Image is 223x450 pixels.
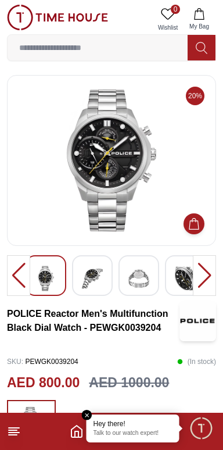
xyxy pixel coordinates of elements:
[184,213,204,234] button: Add to Cart
[171,5,180,14] span: 0
[93,419,172,428] div: Hey there!
[17,85,206,236] img: POLICE Men's Multi Function Black Dial Watch - PEWGK0039204
[7,5,108,30] img: ...
[153,23,182,32] span: Wishlist
[7,353,78,370] p: PEWGK0039204
[89,373,169,393] h3: AED 1000.00
[186,87,204,105] span: 20%
[70,424,84,438] a: Home
[153,5,182,34] a: 0Wishlist
[82,410,92,420] em: Close tooltip
[182,5,216,34] button: My Bag
[189,416,214,441] div: Chat Widget
[177,353,216,370] p: ( In stock )
[35,265,56,292] img: POLICE Men's Multi Function Black Dial Watch - PEWGK0039204
[7,358,23,366] span: SKU :
[179,301,216,341] img: POLICE Reactor Men's Multifunction Black Dial Watch - PEWGK0039204
[175,265,196,292] img: POLICE Men's Multi Function Black Dial Watch - PEWGK0039204
[82,265,103,292] img: POLICE Men's Multi Function Black Dial Watch - PEWGK0039204
[185,22,214,31] span: My Bag
[93,430,172,438] p: Talk to our watch expert!
[7,373,80,393] h2: AED 800.00
[128,265,149,292] img: POLICE Men's Multi Function Black Dial Watch - PEWGK0039204
[17,406,46,443] img: ...
[7,307,179,335] h3: POLICE Reactor Men's Multifunction Black Dial Watch - PEWGK0039204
